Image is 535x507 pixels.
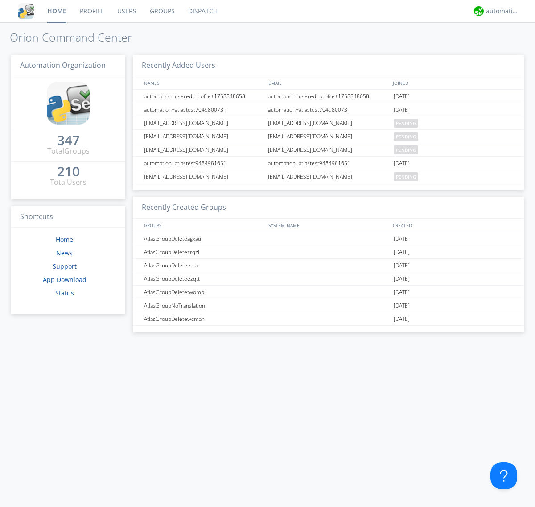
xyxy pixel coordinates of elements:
[266,130,391,143] div: [EMAIL_ADDRESS][DOMAIN_NAME]
[142,299,265,312] div: AtlasGroupNoTranslation
[391,76,515,89] div: JOINED
[133,312,524,326] a: AtlasGroupDeletewcmah[DATE]
[394,232,410,245] span: [DATE]
[20,60,106,70] span: Automation Organization
[394,312,410,326] span: [DATE]
[55,289,74,297] a: Status
[133,170,524,183] a: [EMAIL_ADDRESS][DOMAIN_NAME][EMAIL_ADDRESS][DOMAIN_NAME]pending
[394,90,410,103] span: [DATE]
[142,103,265,116] div: automation+atlastest7049800731
[394,272,410,286] span: [DATE]
[133,232,524,245] a: AtlasGroupDeleteagxau[DATE]
[133,103,524,116] a: automation+atlastest7049800731automation+atlastest7049800731[DATE]
[394,286,410,299] span: [DATE]
[266,76,391,89] div: EMAIL
[57,167,80,177] a: 210
[133,116,524,130] a: [EMAIL_ADDRESS][DOMAIN_NAME][EMAIL_ADDRESS][DOMAIN_NAME]pending
[47,146,90,156] div: Total Groups
[142,76,264,89] div: NAMES
[266,90,391,103] div: automation+usereditprofile+1758848658
[133,55,524,77] h3: Recently Added Users
[133,299,524,312] a: AtlasGroupNoTranslation[DATE]
[142,170,265,183] div: [EMAIL_ADDRESS][DOMAIN_NAME]
[142,272,265,285] div: AtlasGroupDeleteezqtt
[133,272,524,286] a: AtlasGroupDeleteezqtt[DATE]
[394,103,410,116] span: [DATE]
[142,286,265,299] div: AtlasGroupDeletetwomp
[142,259,265,272] div: AtlasGroupDeleteeeiar
[394,172,418,181] span: pending
[266,103,391,116] div: automation+atlastest7049800731
[474,6,484,16] img: d2d01cd9b4174d08988066c6d424eccd
[133,157,524,170] a: automation+atlastest9484981651automation+atlastest9484981651[DATE]
[43,275,86,284] a: App Download
[266,157,391,170] div: automation+atlastest9484981651
[11,206,125,228] h3: Shortcuts
[47,82,90,125] img: cddb5a64eb264b2086981ab96f4c1ba7
[490,462,517,489] iframe: Toggle Customer Support
[133,245,524,259] a: AtlasGroupDeletezrqzl[DATE]
[142,219,264,232] div: GROUPS
[394,132,418,141] span: pending
[394,145,418,154] span: pending
[53,262,77,270] a: Support
[266,219,391,232] div: SYSTEM_NAME
[57,136,80,146] a: 347
[133,286,524,299] a: AtlasGroupDeletetwomp[DATE]
[142,90,265,103] div: automation+usereditprofile+1758848658
[56,235,73,244] a: Home
[50,177,86,187] div: Total Users
[266,143,391,156] div: [EMAIL_ADDRESS][DOMAIN_NAME]
[133,197,524,219] h3: Recently Created Groups
[133,90,524,103] a: automation+usereditprofile+1758848658automation+usereditprofile+1758848658[DATE]
[142,232,265,245] div: AtlasGroupDeleteagxau
[142,157,265,170] div: automation+atlastest9484981651
[56,249,73,257] a: News
[18,3,34,19] img: cddb5a64eb264b2086981ab96f4c1ba7
[394,119,418,128] span: pending
[142,116,265,129] div: [EMAIL_ADDRESS][DOMAIN_NAME]
[142,245,265,258] div: AtlasGroupDeletezrqzl
[142,130,265,143] div: [EMAIL_ADDRESS][DOMAIN_NAME]
[394,157,410,170] span: [DATE]
[57,167,80,176] div: 210
[266,170,391,183] div: [EMAIL_ADDRESS][DOMAIN_NAME]
[142,143,265,156] div: [EMAIL_ADDRESS][DOMAIN_NAME]
[486,7,519,16] div: automation+atlas
[394,245,410,259] span: [DATE]
[394,259,410,272] span: [DATE]
[394,299,410,312] span: [DATE]
[142,312,265,325] div: AtlasGroupDeletewcmah
[133,130,524,143] a: [EMAIL_ADDRESS][DOMAIN_NAME][EMAIL_ADDRESS][DOMAIN_NAME]pending
[266,116,391,129] div: [EMAIL_ADDRESS][DOMAIN_NAME]
[57,136,80,145] div: 347
[133,143,524,157] a: [EMAIL_ADDRESS][DOMAIN_NAME][EMAIL_ADDRESS][DOMAIN_NAME]pending
[133,259,524,272] a: AtlasGroupDeleteeeiar[DATE]
[391,219,515,232] div: CREATED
